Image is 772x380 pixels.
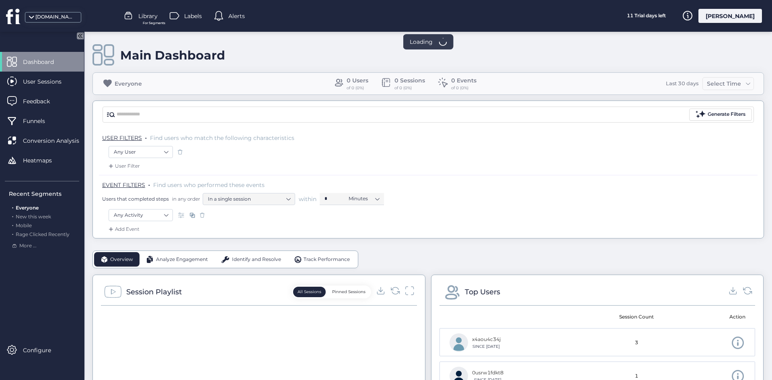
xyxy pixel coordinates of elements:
[616,9,676,23] div: 11 Trial days left
[145,133,147,141] span: .
[689,109,752,121] button: Generate Filters
[110,256,133,263] span: Overview
[12,230,13,237] span: .
[102,195,169,202] span: Users that completed steps
[16,214,51,220] span: New this week
[299,195,316,203] span: within
[23,117,57,125] span: Funnels
[184,12,202,21] span: Labels
[170,195,200,202] span: in any order
[102,134,142,142] span: USER FILTERS
[107,162,140,170] div: User Filter
[153,181,265,189] span: Find users who performed these events
[16,231,70,237] span: Rage Clicked Recently
[635,372,638,380] span: 1
[472,343,501,350] div: SINCE [DATE]
[228,12,245,21] span: Alerts
[23,77,74,86] span: User Sessions
[597,306,676,328] mat-header-cell: Session Count
[19,242,37,250] span: More ...
[114,209,168,221] nz-select-item: Any Activity
[232,256,281,263] span: Identify and Resolve
[304,256,350,263] span: Track Performance
[156,256,208,263] span: Analyze Engagement
[23,58,66,66] span: Dashboard
[23,97,62,106] span: Feedback
[12,221,13,228] span: .
[465,286,500,298] div: Top Users
[102,181,145,189] span: EVENT FILTERS
[708,111,745,118] div: Generate Filters
[120,48,225,63] div: Main Dashboard
[293,287,326,297] button: All Sessions
[349,193,379,205] nz-select-item: Minutes
[35,13,76,21] div: [DOMAIN_NAME]
[472,336,501,343] div: x4aou4c34j
[410,37,433,46] span: Loading
[208,193,290,205] nz-select-item: In a single session
[150,134,294,142] span: Find users who match the following characteristics
[676,306,755,328] mat-header-cell: Action
[23,346,63,355] span: Configure
[143,21,165,26] span: For Segments
[114,146,168,158] nz-select-item: Any User
[12,203,13,211] span: .
[12,212,13,220] span: .
[16,222,32,228] span: Mobile
[16,205,39,211] span: Everyone
[9,189,79,198] div: Recent Segments
[698,9,762,23] div: [PERSON_NAME]
[138,12,158,21] span: Library
[126,286,182,298] div: Session Playlist
[23,156,64,165] span: Heatmaps
[635,339,638,347] span: 3
[472,369,503,377] div: 0usrw1fdkt8
[328,287,370,297] button: Pinned Sessions
[107,225,140,233] div: Add Event
[148,180,150,188] span: .
[23,136,91,145] span: Conversion Analysis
